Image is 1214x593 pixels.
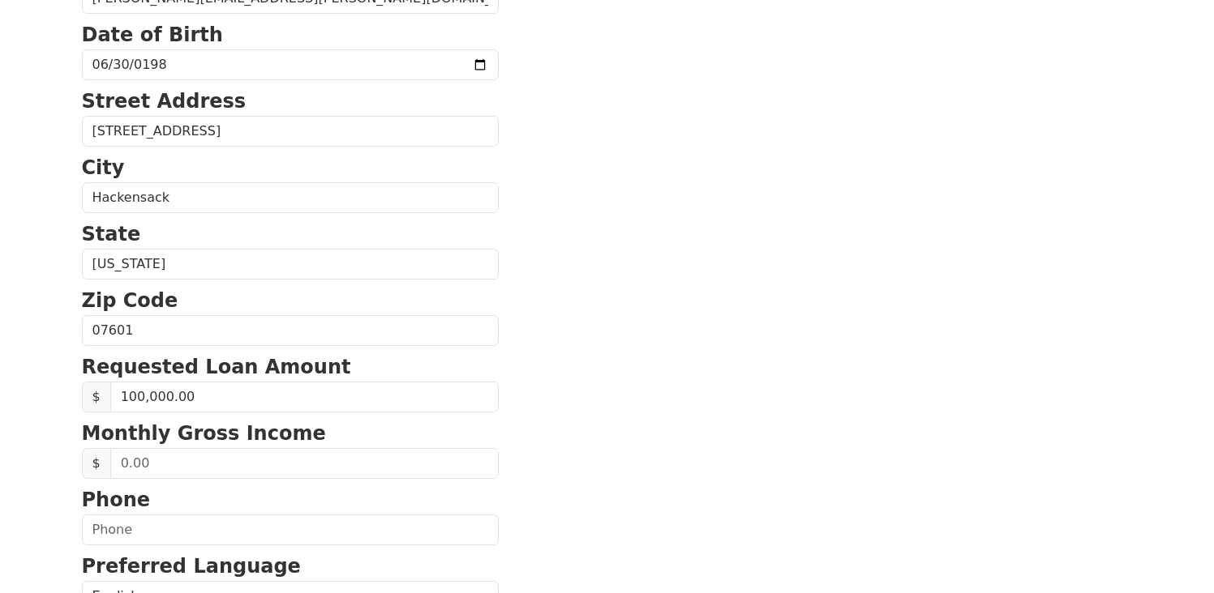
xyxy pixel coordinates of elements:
strong: State [82,223,141,245]
input: City [82,182,499,213]
strong: Date of Birth [82,23,223,46]
input: Street Address [82,116,499,147]
input: Phone [82,514,499,545]
strong: Requested Loan Amount [82,356,351,378]
strong: Phone [82,488,151,511]
strong: Street Address [82,90,247,113]
p: Monthly Gross Income [82,419,499,448]
input: 0.00 [110,382,499,412]
span: $ [82,448,111,479]
input: 0.00 [110,448,499,479]
span: $ [82,382,111,412]
strong: Zip Code [82,289,178,312]
strong: Preferred Language [82,555,301,578]
strong: City [82,156,125,179]
input: Zip Code [82,315,499,346]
